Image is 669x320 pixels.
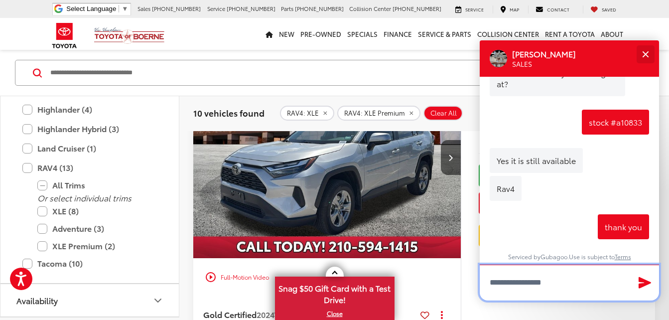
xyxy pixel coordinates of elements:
span: dropdown dots [441,311,443,319]
span: RAV4: XLE Premium [344,109,405,117]
div: stock #a10833 [582,110,649,135]
div: Operator Name [512,48,587,59]
label: All Trims [37,176,157,194]
a: Rent a Toyota [542,18,598,50]
i: Or select individual trims [37,192,132,203]
img: Vic Vaughan Toyota of Boerne [94,27,165,44]
img: 2024 Toyota RAV4 XLE [193,57,462,259]
div: Operator Title [512,59,587,69]
a: Pre-Owned [297,18,344,50]
a: Select Language​ [66,5,128,12]
button: remove RAV4: XLE%20Premium [337,106,420,121]
div: What vehicle are you looking at? [490,60,625,96]
button: Get Price Now [479,192,638,214]
div: thank you [598,214,649,239]
a: Service & Parts: Opens in a new tab [415,18,474,50]
span: Gold Certified [203,309,257,320]
label: RAV4 (13) [22,159,157,176]
a: Value Your Trade [479,224,638,247]
span: [PHONE_NUMBER] [393,4,441,12]
div: Rav4 [490,176,522,201]
button: AvailabilityAvailability [0,284,180,317]
span: 2024 [257,309,274,320]
button: Next image [441,140,461,175]
a: Specials [344,18,381,50]
span: Clear All [430,109,457,117]
a: Terms [615,252,631,261]
span: [PHONE_NUMBER] [227,4,275,12]
p: SALES [512,59,576,69]
div: Operator Image [490,50,507,67]
span: Snag $50 Gift Card with a Test Drive! [276,278,394,308]
button: Send Message [634,273,656,293]
a: Home [263,18,276,50]
a: Service [448,5,491,13]
div: 2024 Toyota RAV4 XLE 0 [193,57,462,258]
span: Service [207,4,225,12]
label: XLE Premium (2) [37,237,157,255]
span: Parts [281,4,293,12]
span: Select Language [66,5,116,12]
span: [PHONE_NUMBER] [295,4,344,12]
div: Serviced by . Use is subject to [490,253,649,265]
label: Highlander (4) [22,101,157,118]
label: XLE (8) [37,202,157,220]
span: 10 vehicles found [193,107,265,119]
span: Map [510,6,519,12]
a: 2024 Toyota RAV4 XLE2024 Toyota RAV4 XLE2024 Toyota RAV4 XLE2024 Toyota RAV4 XLE [193,57,462,258]
span: ▼ [122,5,128,12]
a: Finance [381,18,415,50]
label: Highlander Hybrid (3) [22,120,157,138]
img: Toyota [46,19,83,52]
a: Gubagoo [540,252,567,261]
span: Sales [137,4,150,12]
a: Check Availability [479,164,638,186]
a: Map [493,5,527,13]
label: Tacoma (10) [22,255,157,272]
span: Saved [602,6,616,12]
span: RAV4: XLE [287,109,319,117]
a: Gold Certified2024Toyota RAV4XLE [203,309,416,320]
span: [PHONE_NUMBER] [152,4,201,12]
div: Yes it is still available [490,148,583,173]
a: About [598,18,626,50]
div: Availability [16,296,58,305]
a: My Saved Vehicles [583,5,624,13]
textarea: Type your message [480,265,659,301]
span: Collision Center [349,4,391,12]
a: New [276,18,297,50]
span: Service [465,6,484,12]
p: [PERSON_NAME] [512,48,576,59]
label: Land Cruiser (1) [22,140,157,157]
span: Contact [547,6,569,12]
button: remove RAV4: XLE [280,106,334,121]
a: Collision Center [474,18,542,50]
label: Adventure (3) [37,220,157,237]
button: Clear All [423,106,463,121]
a: Contact [528,5,577,13]
button: Close [635,43,656,65]
input: Search by Make, Model, or Keyword [49,61,591,85]
div: Availability [152,295,164,307]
